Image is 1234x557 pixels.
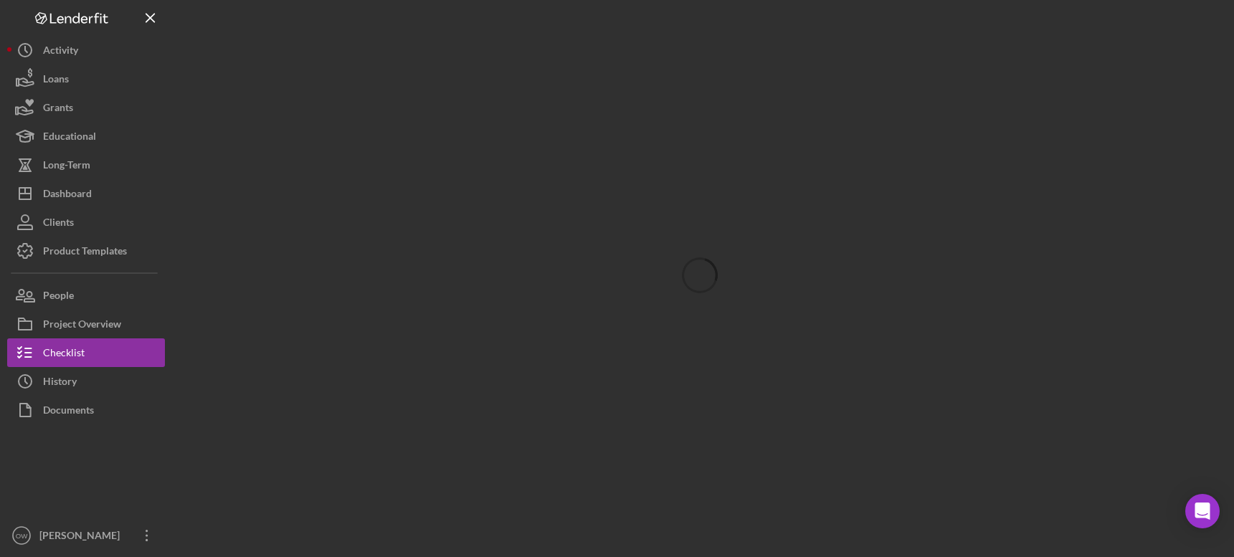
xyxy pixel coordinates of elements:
div: Long-Term [43,151,90,183]
button: Loans [7,65,165,93]
text: OW [16,532,28,540]
button: Documents [7,396,165,424]
div: Open Intercom Messenger [1185,494,1220,528]
button: Long-Term [7,151,165,179]
button: Product Templates [7,237,165,265]
div: Dashboard [43,179,92,211]
button: Grants [7,93,165,122]
button: Activity [7,36,165,65]
button: OW[PERSON_NAME] [7,521,165,550]
button: Dashboard [7,179,165,208]
div: Checklist [43,338,85,371]
button: Project Overview [7,310,165,338]
button: History [7,367,165,396]
div: History [43,367,77,399]
div: Product Templates [43,237,127,269]
button: People [7,281,165,310]
div: Grants [43,93,73,125]
div: Project Overview [43,310,121,342]
button: Checklist [7,338,165,367]
div: Educational [43,122,96,154]
div: [PERSON_NAME] [36,521,129,553]
div: Clients [43,208,74,240]
div: Loans [43,65,69,97]
div: Documents [43,396,94,428]
button: Educational [7,122,165,151]
div: Activity [43,36,78,68]
button: Clients [7,208,165,237]
div: People [43,281,74,313]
